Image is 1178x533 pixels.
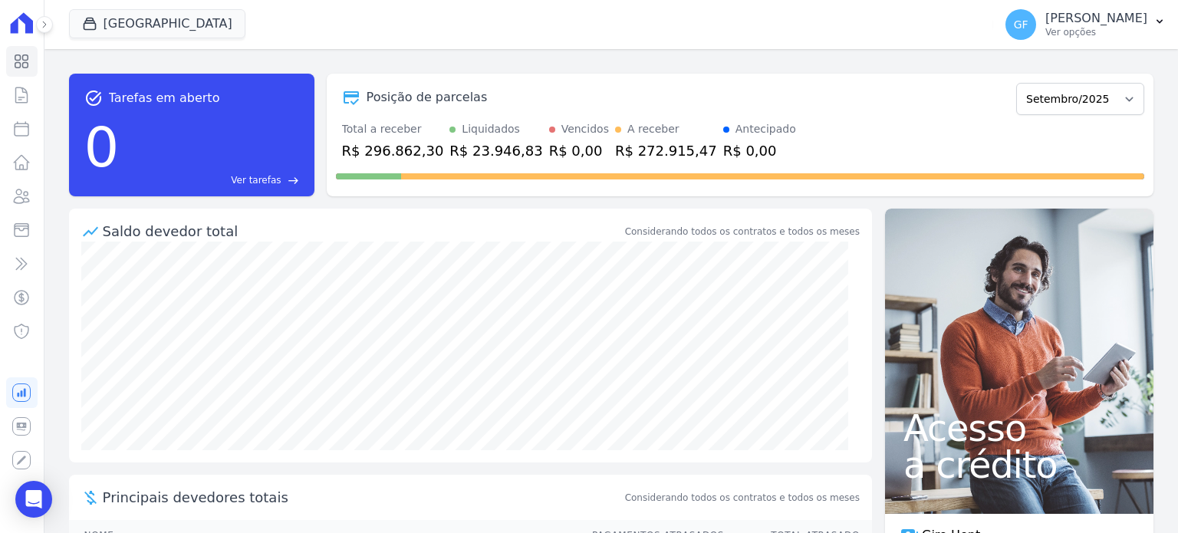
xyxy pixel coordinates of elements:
span: east [288,175,299,186]
button: GF [PERSON_NAME] Ver opções [993,3,1178,46]
div: Liquidados [462,121,520,137]
div: R$ 23.946,83 [449,140,542,161]
div: Considerando todos os contratos e todos os meses [625,225,860,239]
span: Principais devedores totais [103,487,622,508]
span: Tarefas em aberto [109,89,220,107]
div: Posição de parcelas [367,88,488,107]
span: task_alt [84,89,103,107]
div: Total a receber [342,121,444,137]
div: R$ 296.862,30 [342,140,444,161]
p: [PERSON_NAME] [1045,11,1147,26]
span: Ver tarefas [231,173,281,187]
span: Considerando todos os contratos e todos os meses [625,491,860,505]
div: 0 [84,107,120,187]
div: Antecipado [735,121,796,137]
span: Acesso [903,410,1135,446]
a: Ver tarefas east [125,173,298,187]
div: R$ 0,00 [549,140,609,161]
div: Vencidos [561,121,609,137]
div: R$ 272.915,47 [615,140,717,161]
p: Ver opções [1045,26,1147,38]
div: Open Intercom Messenger [15,481,52,518]
div: Saldo devedor total [103,221,622,242]
div: R$ 0,00 [723,140,796,161]
span: GF [1014,19,1028,30]
button: [GEOGRAPHIC_DATA] [69,9,245,38]
div: A receber [627,121,679,137]
span: a crédito [903,446,1135,483]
